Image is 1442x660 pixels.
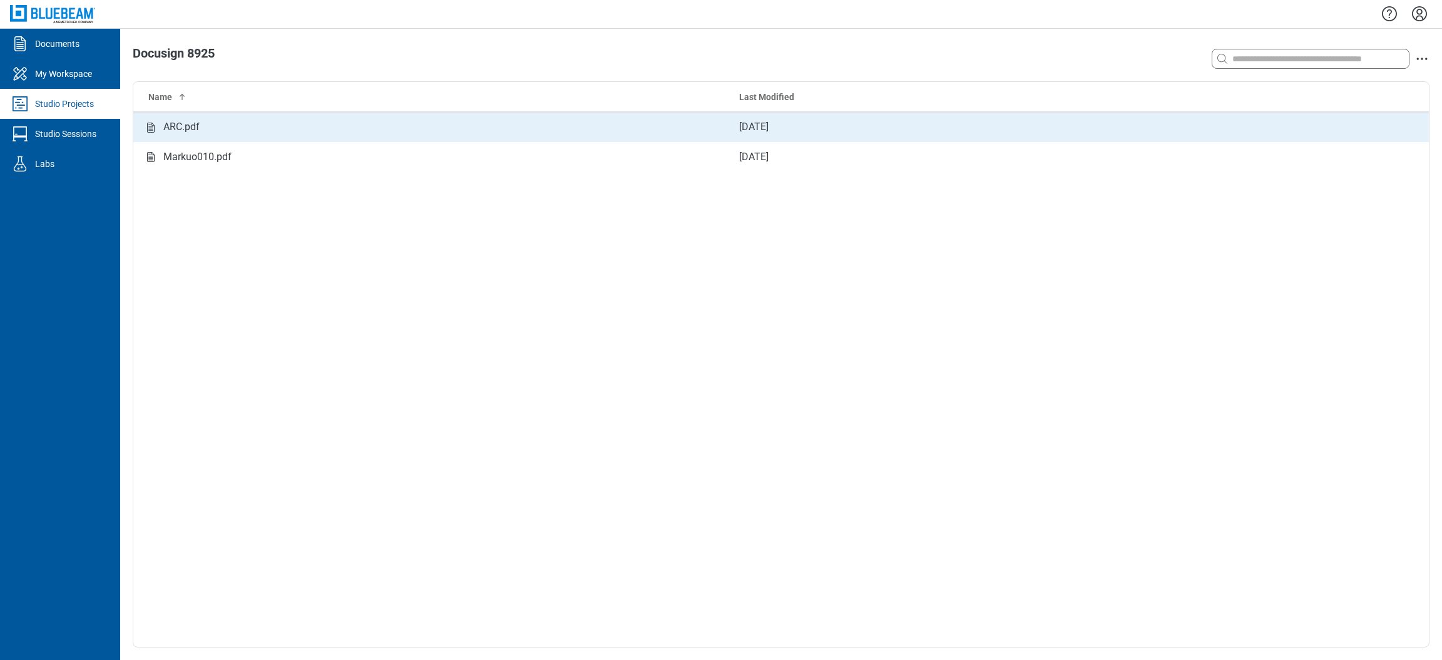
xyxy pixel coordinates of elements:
[1414,51,1429,66] button: action-menu
[163,150,232,165] div: Markuo010.pdf
[35,158,54,170] div: Labs
[133,46,215,61] span: Docusign 8925
[10,124,30,144] svg: Studio Sessions
[10,34,30,54] svg: Documents
[10,64,30,84] svg: My Workspace
[35,38,79,50] div: Documents
[35,128,96,140] div: Studio Sessions
[10,5,95,23] img: Bluebeam, Inc.
[729,142,1299,172] td: [DATE]
[163,119,200,135] div: ARC.pdf
[729,112,1299,142] td: [DATE]
[35,98,94,110] div: Studio Projects
[739,91,1289,103] div: Last Modified
[148,91,719,103] div: Name
[10,94,30,114] svg: Studio Projects
[10,154,30,174] svg: Labs
[133,82,1429,172] table: Studio items table
[1409,3,1429,24] button: Settings
[35,68,92,80] div: My Workspace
